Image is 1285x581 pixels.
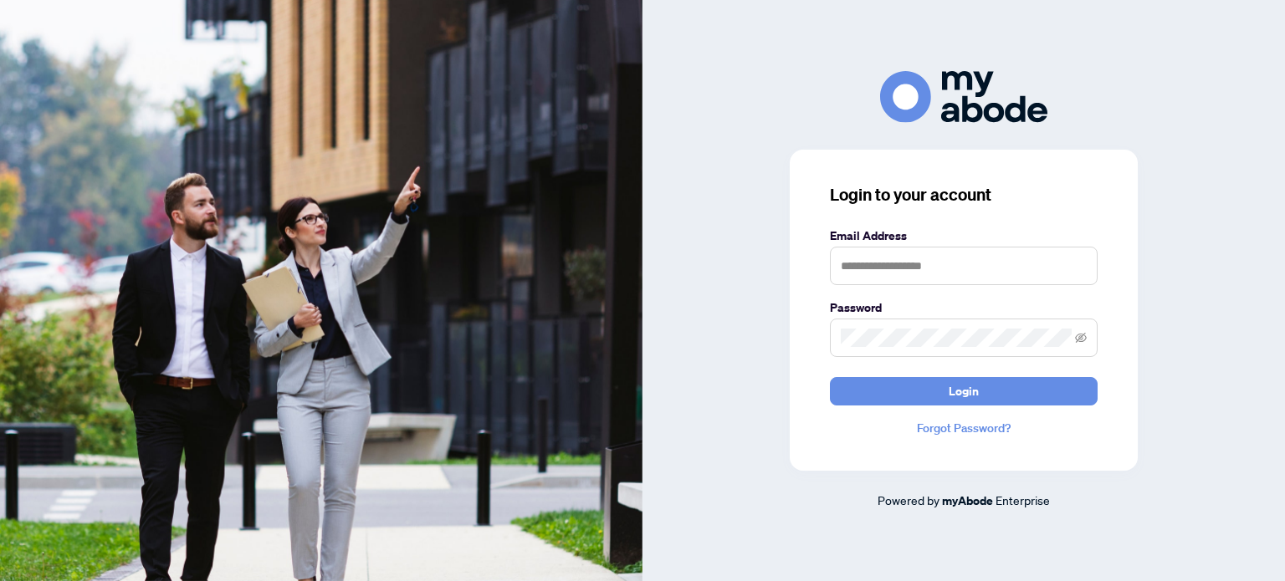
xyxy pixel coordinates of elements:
[830,227,1098,245] label: Email Address
[830,419,1098,437] a: Forgot Password?
[949,378,979,405] span: Login
[878,492,939,507] span: Powered by
[996,492,1050,507] span: Enterprise
[830,183,1098,206] h3: Login to your account
[880,71,1047,122] img: ma-logo
[830,377,1098,405] button: Login
[1075,332,1087,344] span: eye-invisible
[830,298,1098,317] label: Password
[942,492,993,510] a: myAbode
